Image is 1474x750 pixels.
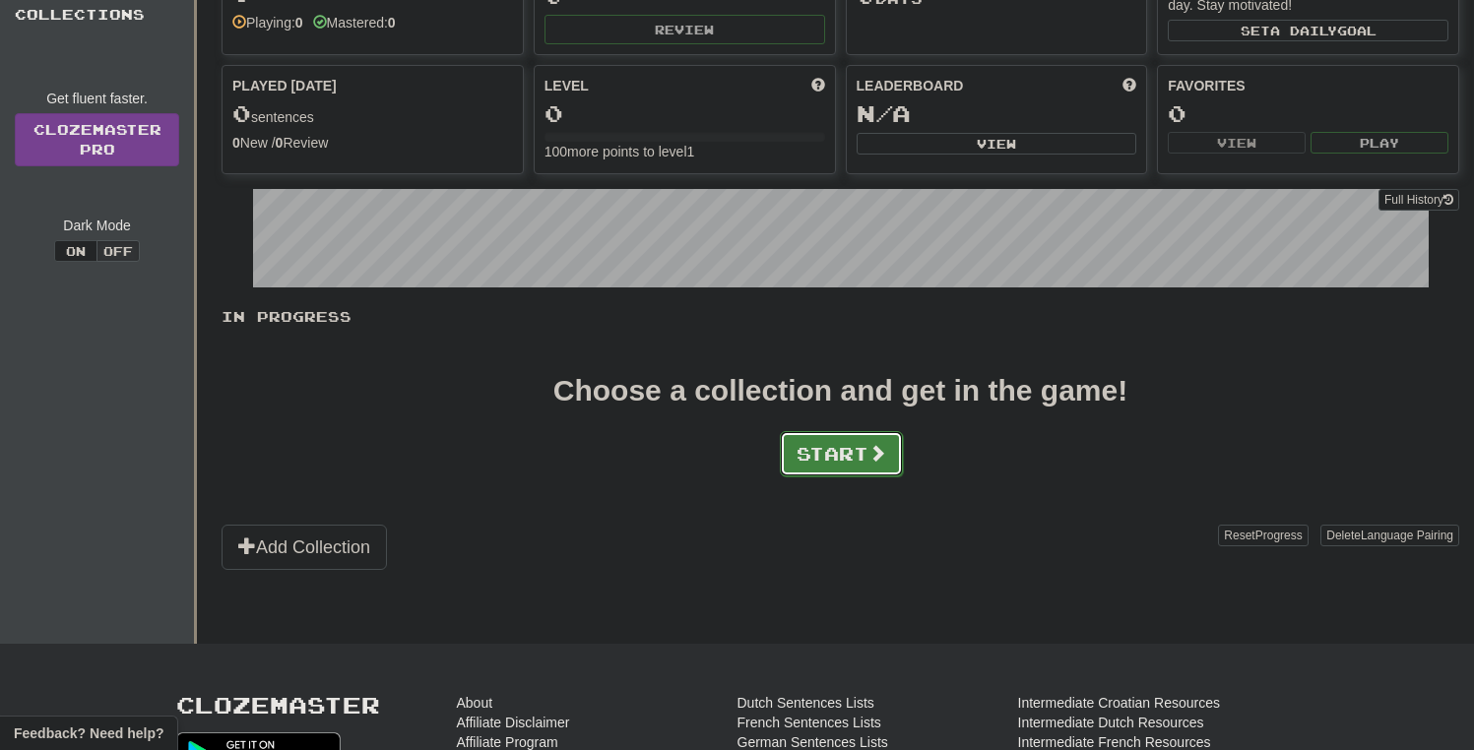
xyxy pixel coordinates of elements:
button: DeleteLanguage Pairing [1320,525,1459,546]
div: Choose a collection and get in the game! [553,376,1127,406]
a: Affiliate Disclaimer [457,713,570,732]
button: On [54,240,97,262]
button: View [1168,132,1306,154]
a: ClozemasterPro [15,113,179,166]
button: Play [1311,132,1448,154]
button: Review [545,15,825,44]
button: Off [96,240,140,262]
strong: 0 [232,135,240,151]
a: Clozemaster [176,693,380,718]
button: Full History [1378,189,1459,211]
span: Open feedback widget [14,723,163,743]
p: In Progress [222,307,1459,327]
a: French Sentences Lists [737,713,881,732]
strong: 0 [388,15,396,31]
a: Intermediate Croatian Resources [1018,693,1220,713]
div: Mastered: [313,13,396,32]
button: ResetProgress [1218,525,1308,546]
span: Played [DATE] [232,76,337,95]
strong: 0 [276,135,284,151]
a: Intermediate Dutch Resources [1018,713,1204,732]
span: a daily [1270,24,1337,37]
div: sentences [232,101,513,127]
span: Language Pairing [1361,529,1453,542]
div: 0 [1168,101,1448,126]
button: Add Collection [222,525,387,570]
div: New / Review [232,133,513,153]
span: Level [545,76,589,95]
span: Leaderboard [857,76,964,95]
div: Favorites [1168,76,1448,95]
div: Playing: [232,13,303,32]
strong: 0 [295,15,303,31]
div: 0 [545,101,825,126]
span: 0 [232,99,251,127]
button: View [857,133,1137,155]
button: Seta dailygoal [1168,20,1448,41]
span: Score more points to level up [811,76,825,95]
div: Get fluent faster. [15,89,179,108]
div: Dark Mode [15,216,179,235]
span: N/A [857,99,911,127]
a: About [457,693,493,713]
div: 100 more points to level 1 [545,142,825,161]
a: Dutch Sentences Lists [737,693,874,713]
span: Progress [1255,529,1303,542]
span: This week in points, UTC [1122,76,1136,95]
button: Start [780,431,903,476]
